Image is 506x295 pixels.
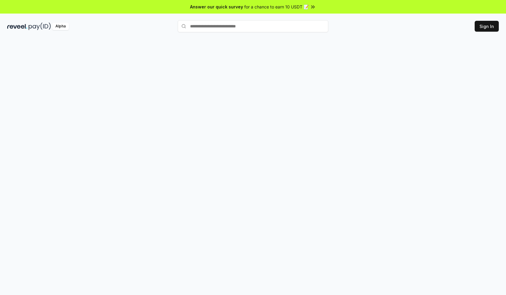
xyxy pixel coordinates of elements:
[52,23,69,30] div: Alpha
[190,4,243,10] span: Answer our quick survey
[244,4,309,10] span: for a chance to earn 10 USDT 📝
[475,21,499,32] button: Sign In
[29,23,51,30] img: pay_id
[7,23,27,30] img: reveel_dark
